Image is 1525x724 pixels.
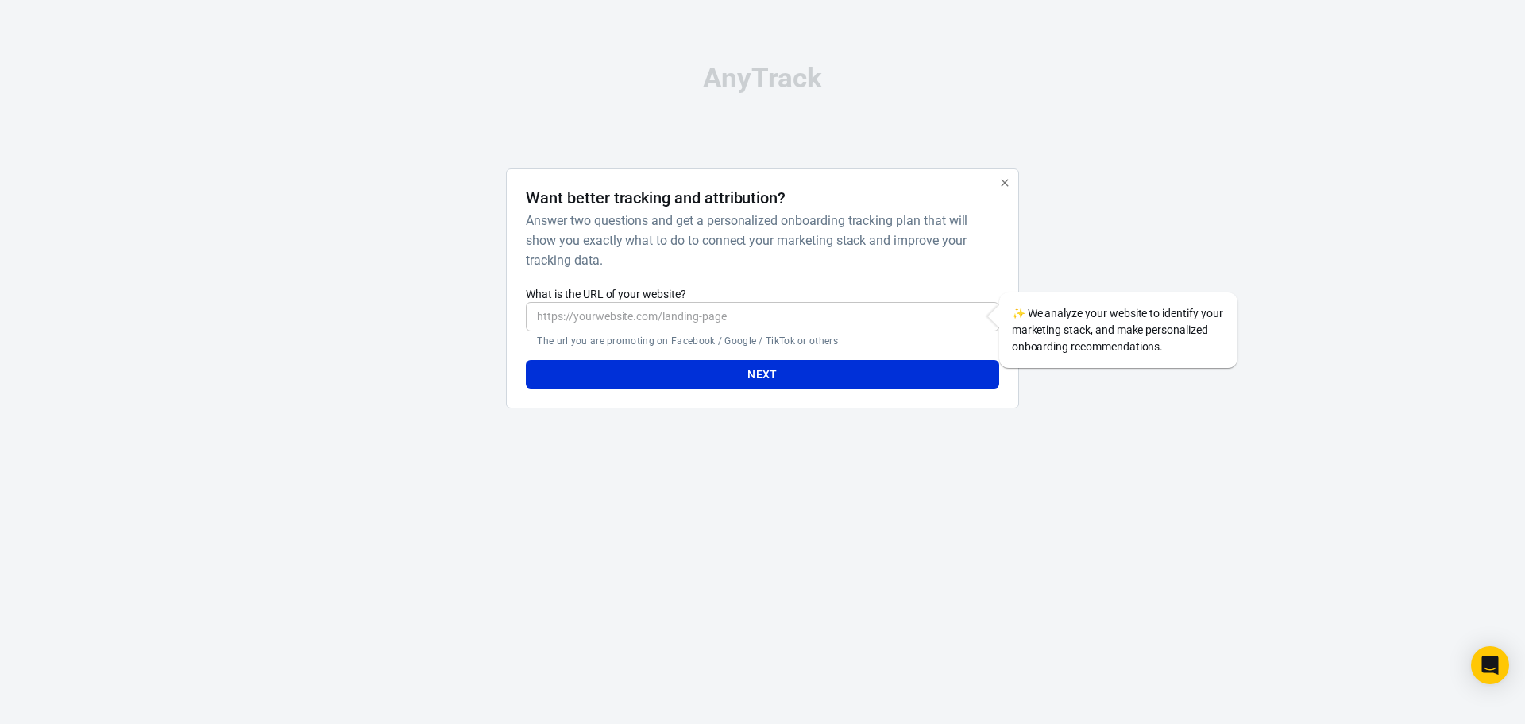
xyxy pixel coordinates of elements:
[526,188,786,207] h4: Want better tracking and attribution?
[537,335,987,347] p: The url you are promoting on Facebook / Google / TikTok or others
[526,211,992,270] h6: Answer two questions and get a personalized onboarding tracking plan that will show you exactly w...
[365,64,1160,92] div: AnyTrack
[526,286,998,302] label: What is the URL of your website?
[1471,646,1509,684] div: Open Intercom Messenger
[526,302,998,331] input: https://yourwebsite.com/landing-page
[526,360,998,389] button: Next
[999,292,1237,368] div: We analyze your website to identify your marketing stack, and make personalized onboarding recomm...
[1012,307,1025,319] span: sparkles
